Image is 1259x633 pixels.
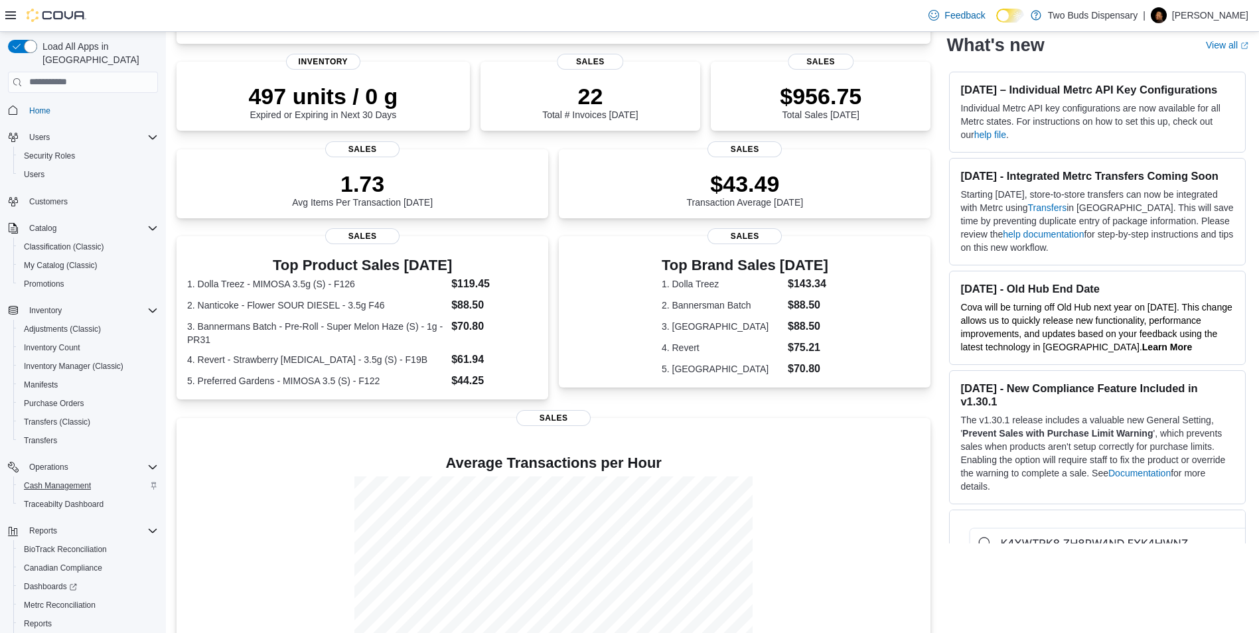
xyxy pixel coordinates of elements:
span: Inventory [24,303,158,318]
span: Classification (Classic) [19,239,158,255]
span: Home [24,102,158,119]
span: Promotions [24,279,64,289]
span: Users [29,132,50,143]
span: Metrc Reconciliation [24,600,96,610]
svg: External link [1240,42,1248,50]
span: Inventory Count [24,342,80,353]
span: Transfers [19,433,158,449]
button: Reports [13,614,163,633]
a: help documentation [1003,229,1084,240]
button: Security Roles [13,147,163,165]
span: Cash Management [24,480,91,491]
a: Reports [19,616,57,632]
button: Reports [3,522,163,540]
a: Cash Management [19,478,96,494]
a: help file [974,129,1006,140]
dt: 2. Nanticoke - Flower SOUR DIESEL - 3.5g F46 [187,299,446,312]
span: Security Roles [24,151,75,161]
a: Adjustments (Classic) [19,321,106,337]
span: Sales [557,54,623,70]
span: Inventory [286,54,360,70]
span: Cash Management [19,478,158,494]
p: $956.75 [780,83,861,109]
div: Howie Miller [1151,7,1167,23]
strong: Prevent Sales with Purchase Limit Warning [962,428,1153,439]
button: Classification (Classic) [13,238,163,256]
span: Feedback [944,9,985,22]
span: Customers [29,196,68,207]
dt: 5. Preferred Gardens - MIMOSA 3.5 (S) - F122 [187,374,446,387]
a: Documentation [1108,468,1171,478]
dd: $119.45 [451,276,538,292]
p: [PERSON_NAME] [1172,7,1248,23]
span: Operations [24,459,158,475]
span: Customers [24,193,158,210]
dt: 2. Bannersman Batch [662,299,782,312]
a: My Catalog (Classic) [19,257,103,273]
dt: 4. Revert - Strawberry [MEDICAL_DATA] - 3.5g (S) - F19B [187,353,446,366]
img: Cova [27,9,86,22]
a: Canadian Compliance [19,560,108,576]
a: Manifests [19,377,63,393]
p: 497 units / 0 g [248,83,398,109]
button: Operations [24,459,74,475]
p: $43.49 [687,171,804,197]
a: Traceabilty Dashboard [19,496,109,512]
button: Inventory Count [13,338,163,357]
p: The v1.30.1 release includes a valuable new General Setting, ' ', which prevents sales when produ... [960,413,1234,493]
a: View allExternal link [1206,40,1248,50]
h3: [DATE] – Individual Metrc API Key Configurations [960,83,1234,96]
span: Reports [24,618,52,629]
dt: 1. Dolla Treez - MIMOSA 3.5g (S) - F126 [187,277,446,291]
span: Transfers (Classic) [24,417,90,427]
h3: [DATE] - Old Hub End Date [960,282,1234,295]
span: Home [29,105,50,116]
span: Sales [325,228,400,244]
span: Traceabilty Dashboard [24,499,104,510]
span: Canadian Compliance [19,560,158,576]
div: Expired or Expiring in Next 30 Days [248,83,398,120]
dd: $143.34 [788,276,828,292]
button: Catalog [24,220,62,236]
div: Total # Invoices [DATE] [542,83,638,120]
span: Catalog [29,223,56,234]
button: Traceabilty Dashboard [13,495,163,514]
a: Security Roles [19,148,80,164]
a: Classification (Classic) [19,239,110,255]
button: Catalog [3,219,163,238]
button: Transfers [13,431,163,450]
span: Transfers [24,435,57,446]
strong: Learn More [1142,342,1192,352]
a: Transfers [19,433,62,449]
dd: $44.25 [451,373,538,389]
span: Sales [788,54,853,70]
span: Adjustments (Classic) [24,324,101,334]
a: Promotions [19,276,70,292]
span: Transfers (Classic) [19,414,158,430]
button: Transfers (Classic) [13,413,163,431]
span: Cova will be turning off Old Hub next year on [DATE]. This change allows us to quickly release ne... [960,302,1232,352]
span: Manifests [19,377,158,393]
button: Users [24,129,55,145]
button: My Catalog (Classic) [13,256,163,275]
button: Customers [3,192,163,211]
dd: $70.80 [788,361,828,377]
h4: Average Transactions per Hour [187,455,920,471]
p: Individual Metrc API key configurations are now available for all Metrc states. For instructions ... [960,102,1234,141]
div: Transaction Average [DATE] [687,171,804,208]
button: Adjustments (Classic) [13,320,163,338]
span: Inventory Count [19,340,158,356]
span: Catalog [24,220,158,236]
a: Home [24,103,56,119]
span: Inventory [29,305,62,316]
button: Users [3,128,163,147]
a: BioTrack Reconciliation [19,541,112,557]
button: Purchase Orders [13,394,163,413]
span: Sales [516,410,591,426]
p: Starting [DATE], store-to-store transfers can now be integrated with Metrc using in [GEOGRAPHIC_D... [960,188,1234,254]
button: Inventory Manager (Classic) [13,357,163,376]
span: Manifests [24,380,58,390]
button: Promotions [13,275,163,293]
dt: 3. Bannermans Batch - Pre-Roll - Super Melon Haze (S) - 1g - PR31 [187,320,446,346]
